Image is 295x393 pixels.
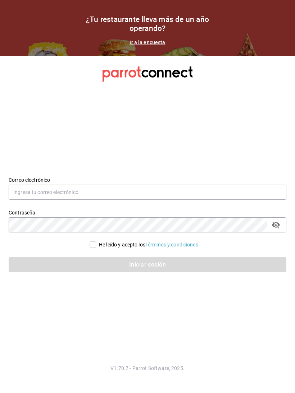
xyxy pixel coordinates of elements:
[145,242,200,248] a: Términos y condiciones.
[76,15,219,33] h1: ¿Tu restaurante lleva más de un año operando?
[9,177,286,182] label: Correo electrónico
[9,185,286,200] input: Ingresa tu correo electrónico
[130,40,165,45] a: Ir a la encuesta
[9,210,286,215] label: Contraseña
[99,241,200,249] div: He leído y acepto los
[9,365,286,372] p: V1.70.7 - Parrot Software, 2025.
[270,219,282,231] button: passwordField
